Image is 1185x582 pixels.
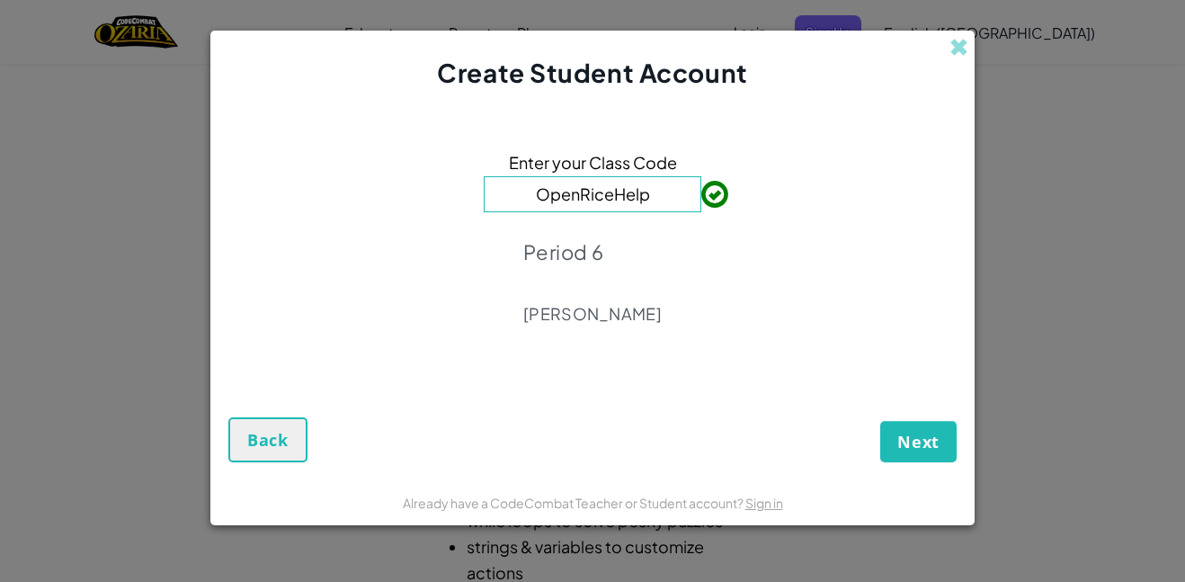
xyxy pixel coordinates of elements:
[437,57,747,88] span: Create Student Account
[523,303,662,325] p: [PERSON_NAME]
[897,431,940,452] span: Next
[880,421,957,462] button: Next
[523,239,662,264] p: Period 6
[403,495,745,511] span: Already have a CodeCombat Teacher or Student account?
[745,495,783,511] a: Sign in
[228,417,307,462] button: Back
[509,149,677,175] span: Enter your Class Code
[247,429,289,451] span: Back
